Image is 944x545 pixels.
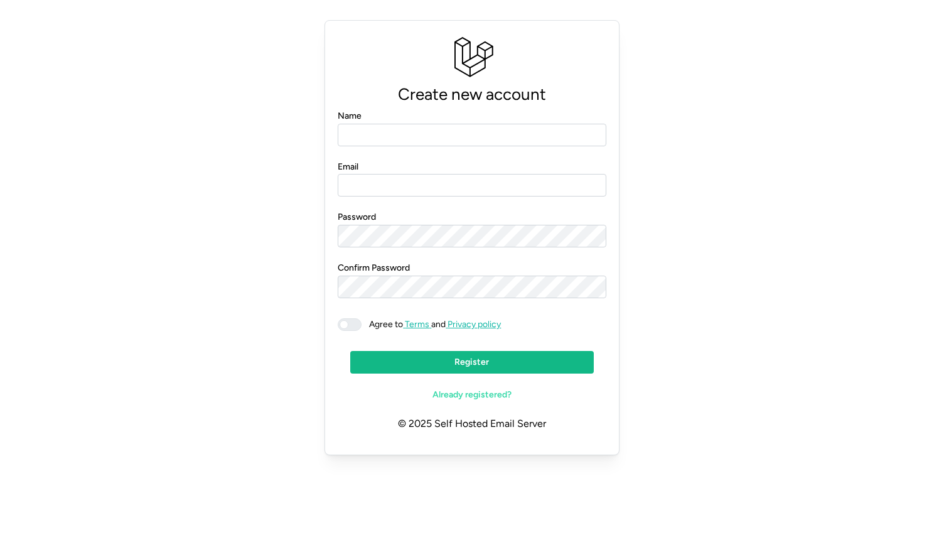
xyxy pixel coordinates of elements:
[338,261,410,275] label: Confirm Password
[432,384,512,406] span: Already registered?
[338,160,358,174] label: Email
[350,351,593,374] button: Register
[454,352,489,373] span: Register
[446,319,501,330] a: Privacy policy
[350,384,593,406] a: Already registered?
[369,319,403,330] span: Agree to
[338,210,376,224] label: Password
[403,319,431,330] a: Terms
[338,109,362,123] label: Name
[338,406,606,442] p: © 2025 Self Hosted Email Server
[338,81,606,108] p: Create new account
[362,318,501,331] span: and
